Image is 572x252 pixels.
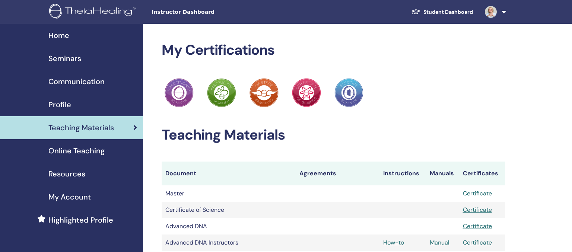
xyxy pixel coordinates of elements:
span: Highlighted Profile [48,214,113,226]
img: logo.png [49,4,138,20]
th: Certificates [459,162,505,185]
img: default.jpg [485,6,497,18]
a: Certificate [463,206,492,214]
img: graduation-cap-white.svg [411,9,420,15]
span: Seminars [48,53,81,64]
span: Profile [48,99,71,110]
span: Resources [48,168,85,179]
td: Advanced DNA Instructors [162,235,296,251]
td: Certificate of Science [162,202,296,218]
th: Document [162,162,296,185]
th: Agreements [296,162,379,185]
span: Online Teaching [48,145,105,156]
span: Home [48,30,69,41]
img: Practitioner [334,78,363,107]
a: How-to [383,239,404,246]
a: Manual [430,239,449,246]
a: Student Dashboard [406,5,479,19]
span: Teaching Materials [48,122,114,133]
a: Certificate [463,222,492,230]
span: Communication [48,76,105,87]
td: Advanced DNA [162,218,296,235]
img: Practitioner [207,78,236,107]
img: Practitioner [292,78,321,107]
h2: My Certifications [162,42,505,59]
td: Master [162,185,296,202]
a: Certificate [463,189,492,197]
h2: Teaching Materials [162,127,505,144]
a: Certificate [463,239,492,246]
span: Instructor Dashboard [152,8,263,16]
span: My Account [48,191,91,202]
th: Manuals [426,162,459,185]
img: Practitioner [250,78,279,107]
img: Practitioner [165,78,194,107]
th: Instructions [379,162,426,185]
